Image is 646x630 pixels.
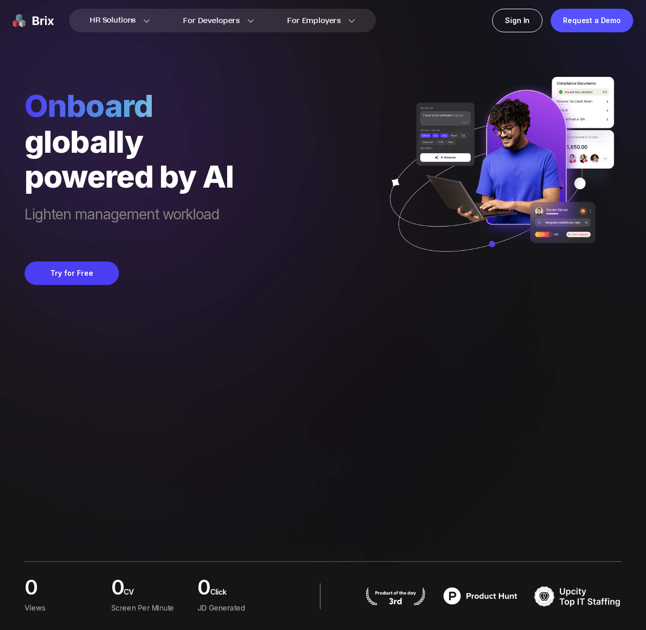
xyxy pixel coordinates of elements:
div: JD Generated [197,602,276,614]
img: product hunt badge [365,587,427,605]
span: Lighten management workload [25,206,234,241]
a: Request a Demo [551,9,633,32]
div: Views [25,602,103,614]
span: HR Solutions [90,12,136,29]
img: ai generate [377,77,621,273]
span: Onboard [25,87,234,124]
span: 0 [197,578,210,600]
span: 0 [25,578,37,596]
span: For Developers [183,15,240,26]
span: For Employers [287,15,341,26]
span: Click [210,584,276,606]
img: TOP IT STAFFING [534,583,621,609]
span: 0 [111,578,124,600]
div: screen per minute [111,602,190,614]
div: globally [25,124,234,159]
div: powered by AI [25,159,234,194]
a: Sign In [492,9,542,32]
button: Try for Free [25,261,119,285]
img: product hunt badge [437,583,524,609]
span: CV [124,584,189,606]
